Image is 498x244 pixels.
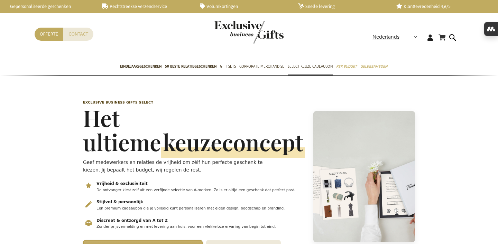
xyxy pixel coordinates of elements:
img: Select geschenkconcept – medewerkers kiezen hun eigen cadeauvoucher [313,111,415,242]
span: Select Keuze Cadeaubon [288,63,333,70]
ul: Belangrijkste voordelen [83,180,305,234]
p: Geef medewerkers en relaties de vrijheid om zélf hun perfecte geschenk te kiezen. Jij bepaalt het... [83,158,280,174]
div: Nederlands [372,33,422,41]
a: Contact [63,28,93,41]
a: Snelle levering [298,3,385,9]
a: Offerte [35,28,63,41]
p: De ontvanger kiest zelf uit een verfijnde selectie van A-merken. Zo is er altijd een geschenk dat... [96,187,304,193]
span: Gift Sets [220,63,236,70]
a: Gepersonaliseerde geschenken [3,3,91,9]
h1: Het ultieme [83,106,305,154]
span: Eindejaarsgeschenken [120,63,162,70]
h3: Discreet & ontzorgd van A tot Z [96,218,304,224]
a: Rechtstreekse verzendservice [102,3,189,9]
span: keuzeconcept [161,127,305,158]
h3: Vrijheid & exclusiviteit [96,181,304,187]
span: Gelegenheden [360,63,387,70]
p: Een premium cadeaubon die je volledig kunt personaliseren met eigen design, boodschap en branding. [96,206,304,211]
p: Zonder prijsvermelding en met levering aan huis, voor een vlekkeloze ervaring van begin tot eind. [96,224,304,230]
a: store logo [214,21,249,43]
a: Volumkortingen [200,3,287,9]
span: 50 beste relatiegeschenken [165,63,216,70]
a: Klanttevredenheid 4,6/5 [396,3,483,9]
h3: Stijlvol & persoonlijk [96,199,304,205]
p: Exclusive Business Gifts Select [83,100,305,105]
span: Nederlands [372,33,399,41]
span: Per Budget [336,63,357,70]
span: Corporate Merchandise [239,63,284,70]
img: Exclusive Business gifts logo [214,21,284,43]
